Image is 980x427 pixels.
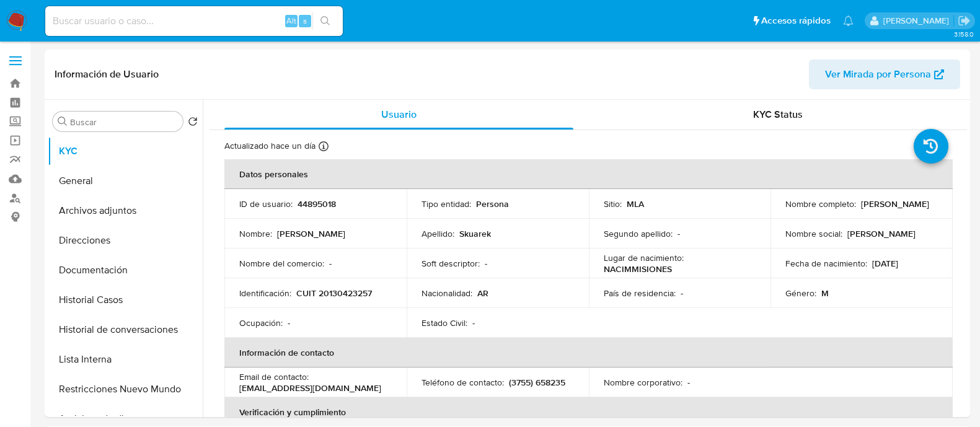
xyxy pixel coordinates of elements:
p: [PERSON_NAME] [861,198,929,209]
th: Datos personales [224,159,953,189]
p: - [687,377,690,388]
button: Lista Interna [48,345,203,374]
input: Buscar usuario o caso... [45,13,343,29]
p: [EMAIL_ADDRESS][DOMAIN_NAME] [239,382,381,394]
button: Historial Casos [48,285,203,315]
p: Identificación : [239,288,291,299]
p: - [678,228,680,239]
p: Estado Civil : [422,317,467,328]
p: AR [477,288,488,299]
p: Persona [476,198,509,209]
p: [PERSON_NAME] [277,228,345,239]
p: - [485,258,487,269]
a: Notificaciones [843,15,854,26]
p: milagros.cisterna@mercadolibre.com [883,15,953,27]
button: Historial de conversaciones [48,315,203,345]
p: - [681,288,683,299]
span: Accesos rápidos [761,14,831,27]
p: MLA [627,198,644,209]
p: CUIT 20130423257 [296,288,372,299]
button: Ver Mirada por Persona [809,59,960,89]
h1: Información de Usuario [55,68,159,81]
span: Usuario [381,107,417,121]
p: País de residencia : [604,288,676,299]
p: Actualizado hace un día [224,140,316,152]
p: [DATE] [872,258,898,269]
p: Skuarek [459,228,491,239]
p: Sitio : [604,198,622,209]
p: (3755) 658235 [509,377,565,388]
p: M [821,288,829,299]
p: Género : [785,288,816,299]
button: General [48,166,203,196]
p: Nacionalidad : [422,288,472,299]
th: Información de contacto [224,338,953,368]
p: Lugar de nacimiento : [604,252,684,263]
button: KYC [48,136,203,166]
button: search-icon [312,12,338,30]
p: Segundo apellido : [604,228,673,239]
button: Buscar [58,117,68,126]
p: Ocupación : [239,317,283,328]
p: - [472,317,475,328]
p: - [288,317,290,328]
p: 44895018 [298,198,336,209]
p: Nombre corporativo : [604,377,682,388]
span: s [303,15,307,27]
p: Nombre completo : [785,198,856,209]
p: Nombre social : [785,228,842,239]
p: NACIMMISIONES [604,263,672,275]
span: Alt [286,15,296,27]
p: Tipo entidad : [422,198,471,209]
p: Nombre : [239,228,272,239]
p: Nombre del comercio : [239,258,324,269]
span: Ver Mirada por Persona [825,59,931,89]
button: Restricciones Nuevo Mundo [48,374,203,404]
button: Direcciones [48,226,203,255]
a: Salir [958,14,971,27]
p: ID de usuario : [239,198,293,209]
p: [PERSON_NAME] [847,228,916,239]
input: Buscar [70,117,178,128]
p: Soft descriptor : [422,258,480,269]
button: Documentación [48,255,203,285]
p: Email de contacto : [239,371,309,382]
button: Archivos adjuntos [48,196,203,226]
button: Volver al orden por defecto [188,117,198,130]
span: KYC Status [753,107,803,121]
th: Verificación y cumplimiento [224,397,953,427]
p: Fecha de nacimiento : [785,258,867,269]
p: Teléfono de contacto : [422,377,504,388]
p: Apellido : [422,228,454,239]
p: - [329,258,332,269]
